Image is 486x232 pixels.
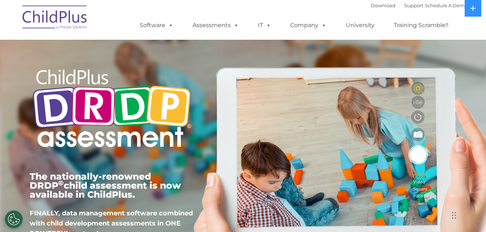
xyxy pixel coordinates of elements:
a: Support [404,3,423,8]
font: | [371,3,468,8]
a: IT [251,18,278,33]
sup: © [58,179,64,187]
a: Software [132,18,181,33]
button: Cookies Settings [5,210,23,228]
iframe: Chat Widget [368,154,486,232]
a: Download [371,3,396,8]
img: Copyright - DRDP Logo Light [30,60,194,159]
a: Company [283,18,334,33]
a: University [338,18,382,33]
a: Schedule A Demo [425,3,468,8]
img: ChildPlus by Procare Solutions [19,0,91,36]
a: Training Scramble!! [386,18,456,33]
span: The nationally-renowned DRDP child assessment is now available in ChildPlus. [30,171,181,200]
a: Assessments [185,18,246,33]
div: Drag [452,205,456,226]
